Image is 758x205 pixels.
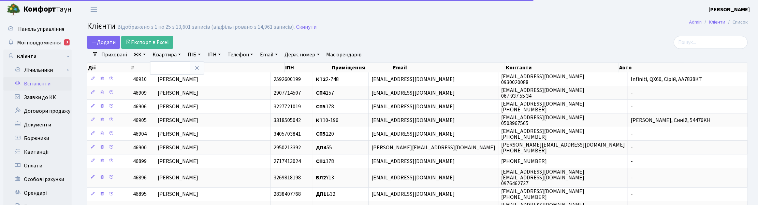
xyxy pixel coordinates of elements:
a: ІПН [205,49,223,60]
a: Телефон [225,49,256,60]
th: ПІБ [158,63,285,72]
span: - [631,191,633,198]
th: Авто [618,63,748,72]
span: [EMAIL_ADDRESS][DOMAIN_NAME] [371,103,455,110]
a: Клієнти [3,50,72,63]
span: - [631,89,633,97]
a: ЖК [131,49,148,60]
th: Контакти [505,63,618,72]
a: Додати [87,36,120,49]
div: 3 [64,39,70,45]
span: [PERSON_NAME] [158,117,199,124]
span: [PERSON_NAME][EMAIL_ADDRESS][DOMAIN_NAME] [371,144,495,151]
span: 46895 [133,191,147,198]
span: 2717413024 [274,158,301,165]
span: 46896 [133,174,147,181]
span: - [631,158,633,165]
span: 46904 [133,130,147,138]
span: 46905 [133,117,147,124]
span: [EMAIL_ADDRESS][DOMAIN_NAME] [371,117,455,124]
span: 2907714507 [274,89,301,97]
a: Має орендарів [324,49,365,60]
b: КТ2 [316,76,326,83]
a: Квартира [150,49,184,60]
span: 55 [316,144,332,151]
span: 46899 [133,158,147,165]
input: Пошук... [674,36,748,49]
span: Таун [23,4,72,15]
span: [EMAIL_ADDRESS][DOMAIN_NAME] [371,89,455,97]
b: [PERSON_NAME] [709,6,750,13]
button: Переключити навігацію [85,4,102,15]
span: 157 [316,89,334,97]
div: Відображено з 1 по 25 з 13,601 записів (відфільтровано з 14,961 записів). [117,24,295,30]
span: [EMAIL_ADDRESS][DOMAIN_NAME] [PHONE_NUMBER] [501,100,584,113]
a: Скинути [296,24,317,30]
span: - [631,174,633,181]
a: Email [257,49,280,60]
a: Орендарі [3,186,72,200]
span: 178 [316,158,334,165]
span: 2-748 [316,76,339,83]
a: Клієнти [709,18,725,26]
a: Admin [689,18,702,26]
span: [PERSON_NAME] [158,76,199,83]
span: 3269818198 [274,174,301,181]
span: Клієнти [87,20,116,32]
span: Б32 [316,191,335,198]
th: Дії [87,63,130,72]
a: Експорт в Excel [121,36,173,49]
span: Мої повідомлення [17,39,61,46]
th: ІПН [285,63,332,72]
span: [PERSON_NAME] [158,130,199,138]
span: 3318505042 [274,117,301,124]
li: Список [725,18,748,26]
span: [EMAIL_ADDRESS][DOMAIN_NAME] [371,191,455,198]
span: 2592600199 [274,76,301,83]
th: # [130,63,158,72]
span: [PERSON_NAME] [158,144,199,151]
a: Лічильники [8,63,72,77]
span: 3227721019 [274,103,301,110]
span: 46909 [133,89,147,97]
b: Комфорт [23,4,56,15]
span: [EMAIL_ADDRESS][DOMAIN_NAME] [PHONE_NUMBER] [501,188,584,201]
span: [PERSON_NAME] [158,158,199,165]
a: Договори продажу [3,104,72,118]
b: ВЛ2 [316,174,326,181]
span: [PERSON_NAME] [158,103,199,110]
a: [PERSON_NAME] [709,5,750,14]
span: [PERSON_NAME] [158,191,199,198]
b: КТ [316,117,323,124]
b: СП4 [316,89,326,97]
span: 220 [316,130,334,138]
span: 2838407768 [274,191,301,198]
a: Всі клієнти [3,77,72,91]
span: [PERSON_NAME], Синій, 54476KH [631,117,711,124]
span: Y13 [316,174,334,181]
span: Панель управління [18,25,64,33]
a: Боржники [3,132,72,145]
span: [EMAIL_ADDRESS][DOMAIN_NAME] [371,174,455,181]
a: Заявки до КК [3,91,72,104]
span: [PERSON_NAME][EMAIL_ADDRESS][DOMAIN_NAME] [PHONE_NUMBER] [501,141,625,154]
span: [PERSON_NAME] [158,174,199,181]
b: СП5 [316,103,326,110]
span: [EMAIL_ADDRESS][DOMAIN_NAME] [EMAIL_ADDRESS][DOMAIN_NAME] 0976462737 [501,168,584,187]
span: Додати [91,39,116,46]
span: [EMAIL_ADDRESS][DOMAIN_NAME] [371,130,455,138]
b: ДП1 [316,191,326,198]
a: Приховані [99,49,130,60]
span: 2950213392 [274,144,301,151]
span: [EMAIL_ADDRESS][DOMAIN_NAME] 0930020088 [501,73,584,86]
a: Особові рахунки [3,173,72,186]
span: 178 [316,103,334,110]
a: Оплати [3,159,72,173]
a: ПІБ [185,49,203,60]
span: 3405703841 [274,130,301,138]
nav: breadcrumb [679,15,758,29]
span: - [631,144,633,151]
span: - [631,130,633,138]
a: Документи [3,118,72,132]
a: Панель управління [3,22,72,36]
